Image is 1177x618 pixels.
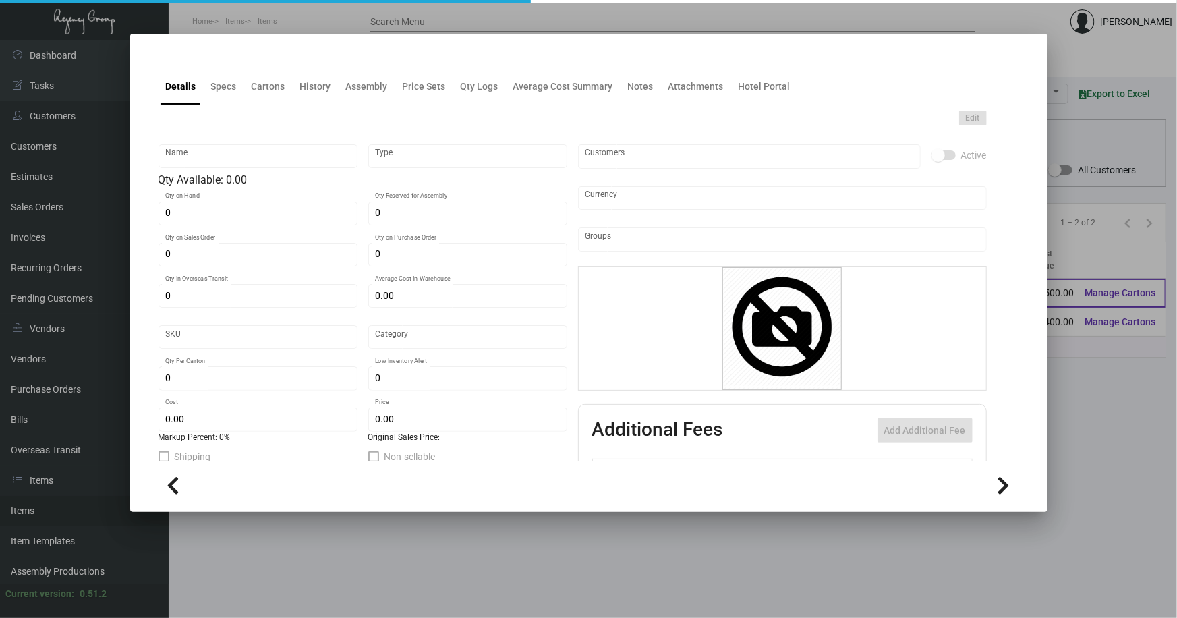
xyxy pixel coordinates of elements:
[739,80,791,94] div: Hotel Portal
[633,459,784,483] th: Type
[346,80,388,94] div: Assembly
[384,449,436,465] span: Non-sellable
[461,80,498,94] div: Qty Logs
[252,80,285,94] div: Cartons
[878,418,973,443] button: Add Additional Fee
[668,80,724,94] div: Attachments
[959,111,987,125] button: Edit
[884,425,966,436] span: Add Additional Fee
[403,80,446,94] div: Price Sets
[300,80,331,94] div: History
[585,151,913,162] input: Add new..
[5,587,74,601] div: Current version:
[159,172,567,188] div: Qty Available: 0.00
[966,113,980,124] span: Edit
[166,80,196,94] div: Details
[80,587,107,601] div: 0.51.2
[895,459,956,483] th: Price type
[592,459,633,483] th: Active
[628,80,654,94] div: Notes
[513,80,613,94] div: Average Cost Summary
[784,459,840,483] th: Cost
[840,459,895,483] th: Price
[211,80,237,94] div: Specs
[961,147,987,163] span: Active
[585,234,979,245] input: Add new..
[592,418,723,443] h2: Additional Fees
[175,449,211,465] span: Shipping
